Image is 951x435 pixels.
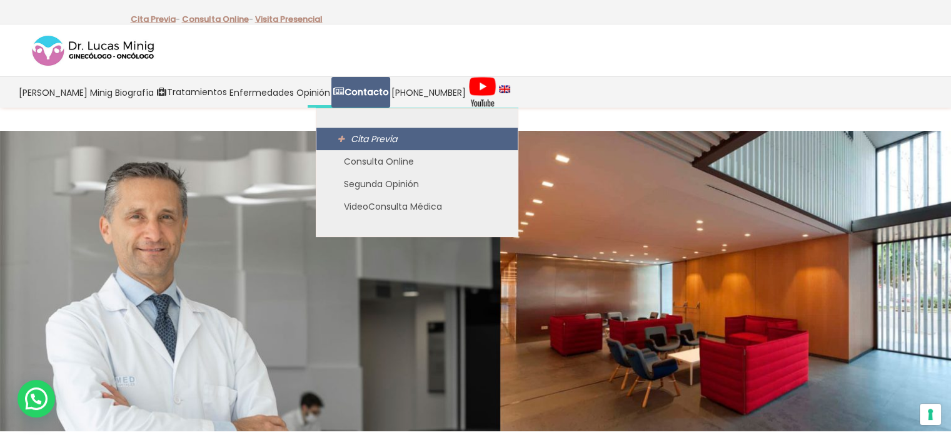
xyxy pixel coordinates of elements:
[316,195,518,218] a: VideoConsulta Médica
[167,85,227,100] span: Tratamientos
[344,200,442,213] span: VideoConsulta Médica
[390,77,467,108] a: [PHONE_NUMBER]
[18,77,114,108] a: [PERSON_NAME] Minig
[467,77,498,108] a: Videos Youtube Ginecología
[344,155,414,168] span: Consulta Online
[18,380,55,417] div: WhatsApp contact
[345,86,389,98] strong: Contacto
[468,76,496,108] img: Videos Youtube Ginecología
[228,77,295,108] a: Enfermedades
[182,13,249,25] a: Consulta Online
[131,13,176,25] a: Cita Previa
[344,178,419,190] span: Segunda Opinión
[316,128,518,150] a: Cita Previa
[155,77,228,108] a: Tratamientos
[19,85,113,100] span: [PERSON_NAME] Minig
[351,133,397,145] span: Cita Previa
[920,404,941,425] button: Sus preferencias de consentimiento para tecnologías de seguimiento
[316,173,518,195] a: Segunda Opinión
[499,85,510,93] img: language english
[229,85,294,100] span: Enfermedades
[296,85,330,100] span: Opinión
[331,77,390,108] a: Contacto
[255,13,323,25] a: Visita Presencial
[316,150,518,173] a: Consulta Online
[182,11,253,28] p: -
[295,77,331,108] a: Opinión
[131,11,180,28] p: -
[391,85,466,100] span: [PHONE_NUMBER]
[115,85,154,100] span: Biografía
[114,77,155,108] a: Biografía
[498,77,511,108] a: language english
